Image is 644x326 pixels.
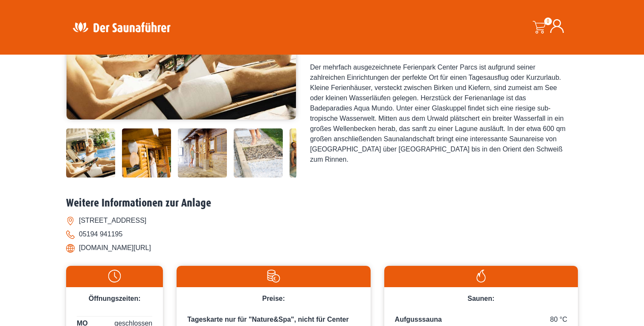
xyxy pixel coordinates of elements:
li: 05194 941195 [66,227,578,241]
h2: Weitere Informationen zur Anlage [66,197,578,210]
img: Uhr-weiss.svg [70,270,159,282]
li: [STREET_ADDRESS] [66,214,578,227]
span: Saunen: [467,295,494,302]
span: Öffnungszeiten: [89,295,141,302]
span: Preise: [262,295,285,302]
img: Flamme-weiss.svg [389,270,574,282]
span: Aufgusssauna [395,316,442,323]
img: Preise-weiss.svg [181,270,366,282]
li: [DOMAIN_NAME][URL] [66,241,578,255]
span: 0 [544,17,552,25]
span: 80 °C [550,314,567,325]
div: Der mehrfach ausgezeichnete Ferienpark Center Parcs ist aufgrund seiner zahlreichen Einrichtungen... [310,62,566,165]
